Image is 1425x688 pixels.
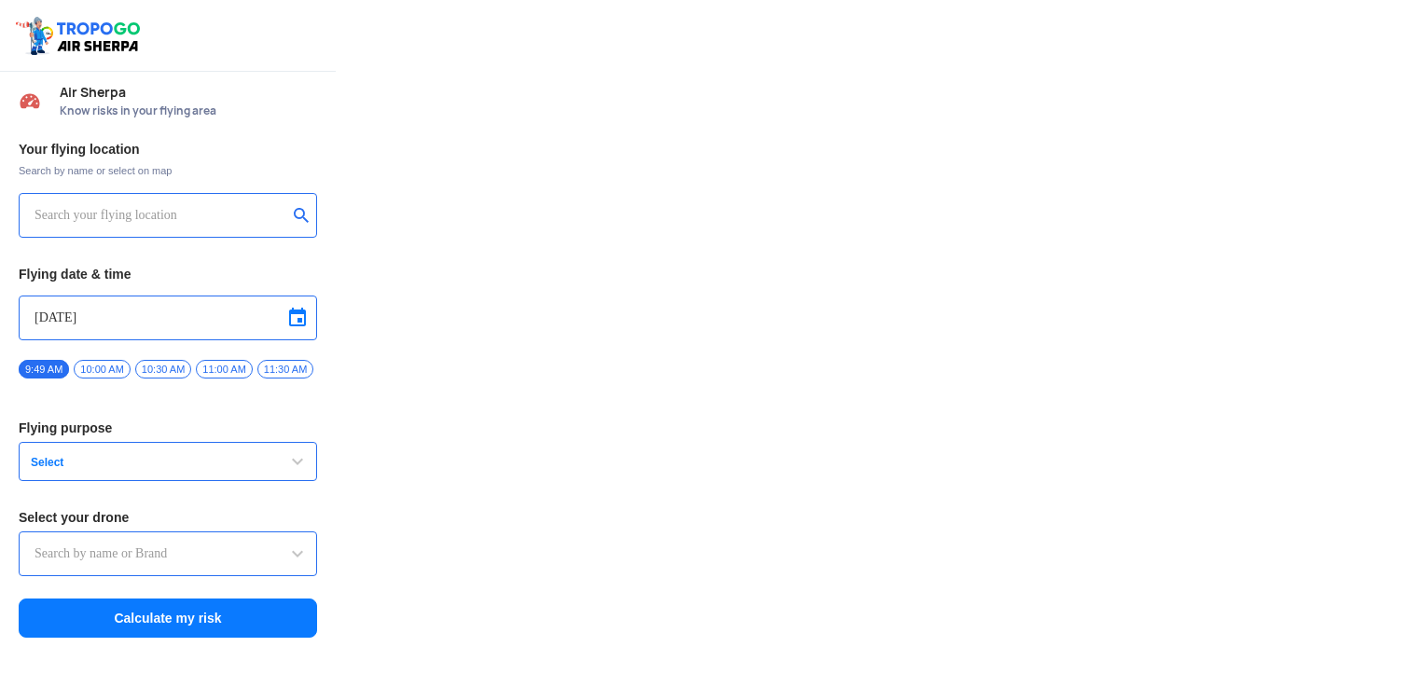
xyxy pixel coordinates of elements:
span: Air Sherpa [60,85,317,100]
h3: Flying purpose [19,421,317,434]
span: Know risks in your flying area [60,103,317,118]
h3: Your flying location [19,143,317,156]
h3: Select your drone [19,511,317,524]
span: 11:00 AM [196,360,252,378]
button: Select [19,442,317,481]
img: ic_tgdronemaps.svg [14,14,146,57]
span: Select [23,455,256,470]
input: Search your flying location [35,204,287,227]
img: Risk Scores [19,89,41,112]
span: 11:30 AM [257,360,313,378]
button: Calculate my risk [19,599,317,638]
input: Select Date [35,307,301,329]
span: 10:00 AM [74,360,130,378]
input: Search by name or Brand [35,543,301,565]
h3: Flying date & time [19,268,317,281]
span: 9:49 AM [19,360,69,378]
span: 10:30 AM [135,360,191,378]
span: Search by name or select on map [19,163,317,178]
